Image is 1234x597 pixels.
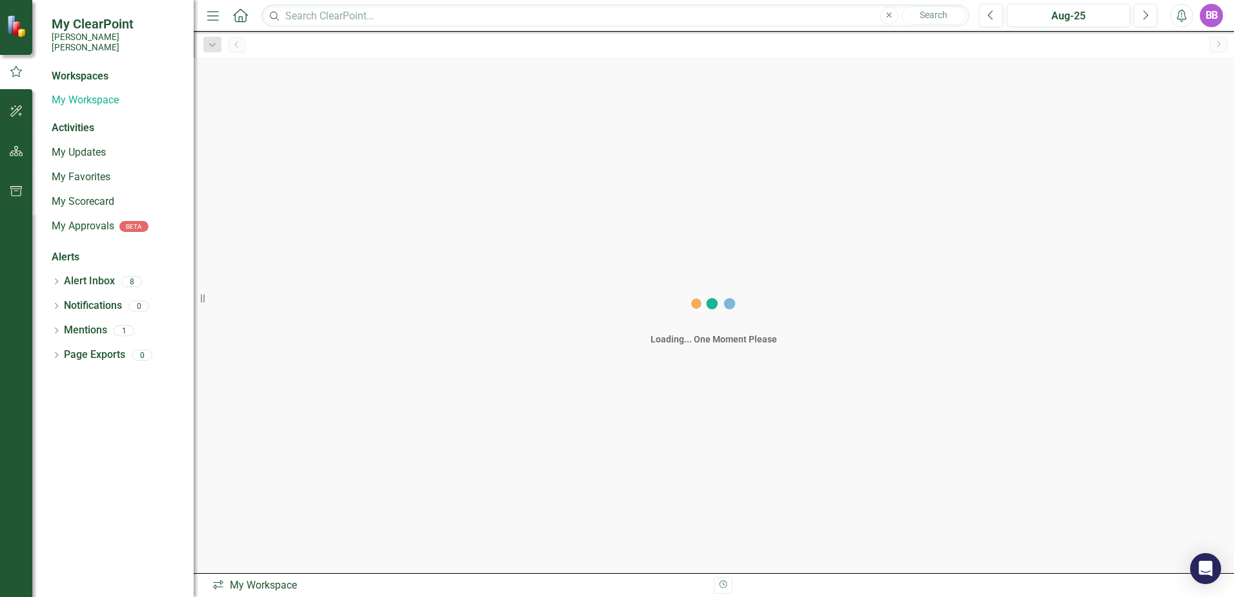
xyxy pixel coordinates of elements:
[651,333,777,346] div: Loading... One Moment Please
[52,69,108,84] div: Workspaces
[1011,8,1126,24] div: Aug-25
[119,221,148,232] div: BETA
[52,145,181,160] a: My Updates
[52,250,181,265] div: Alerts
[64,323,107,338] a: Mentions
[64,274,115,289] a: Alert Inbox
[212,578,704,593] div: My Workspace
[114,325,134,336] div: 1
[52,170,181,185] a: My Favorites
[1007,4,1130,27] button: Aug-25
[64,348,125,362] a: Page Exports
[132,350,152,361] div: 0
[52,121,181,136] div: Activities
[52,16,181,32] span: My ClearPoint
[261,5,969,27] input: Search ClearPoint...
[52,194,181,209] a: My Scorecard
[920,10,947,20] span: Search
[6,15,29,37] img: ClearPoint Strategy
[128,300,149,311] div: 0
[1200,4,1223,27] button: BB
[902,6,966,25] button: Search
[52,32,181,53] small: [PERSON_NAME] [PERSON_NAME]
[121,276,142,287] div: 8
[64,298,122,313] a: Notifications
[1190,553,1221,584] div: Open Intercom Messenger
[52,219,114,234] a: My Approvals
[52,93,181,108] a: My Workspace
